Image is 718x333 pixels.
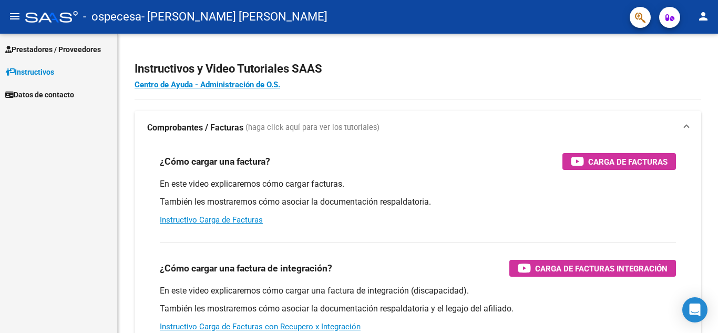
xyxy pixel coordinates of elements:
[83,5,141,28] span: - ospecesa
[535,262,668,275] span: Carga de Facturas Integración
[160,178,676,190] p: En este video explicaremos cómo cargar facturas.
[141,5,327,28] span: - [PERSON_NAME] [PERSON_NAME]
[160,322,361,331] a: Instructivo Carga de Facturas con Recupero x Integración
[160,196,676,208] p: También les mostraremos cómo asociar la documentación respaldatoria.
[160,303,676,315] p: También les mostraremos cómo asociar la documentación respaldatoria y el legajo del afiliado.
[509,260,676,277] button: Carga de Facturas Integración
[160,215,263,225] a: Instructivo Carga de Facturas
[8,10,21,23] mat-icon: menu
[147,122,243,134] strong: Comprobantes / Facturas
[135,59,701,79] h2: Instructivos y Video Tutoriales SAAS
[135,111,701,145] mat-expansion-panel-header: Comprobantes / Facturas (haga click aquí para ver los tutoriales)
[135,80,280,89] a: Centro de Ayuda - Administración de O.S.
[5,89,74,100] span: Datos de contacto
[5,44,101,55] span: Prestadores / Proveedores
[697,10,710,23] mat-icon: person
[588,155,668,168] span: Carga de Facturas
[5,66,54,78] span: Instructivos
[160,261,332,276] h3: ¿Cómo cargar una factura de integración?
[160,154,270,169] h3: ¿Cómo cargar una factura?
[682,297,707,322] div: Open Intercom Messenger
[160,285,676,297] p: En este video explicaremos cómo cargar una factura de integración (discapacidad).
[562,153,676,170] button: Carga de Facturas
[245,122,379,134] span: (haga click aquí para ver los tutoriales)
